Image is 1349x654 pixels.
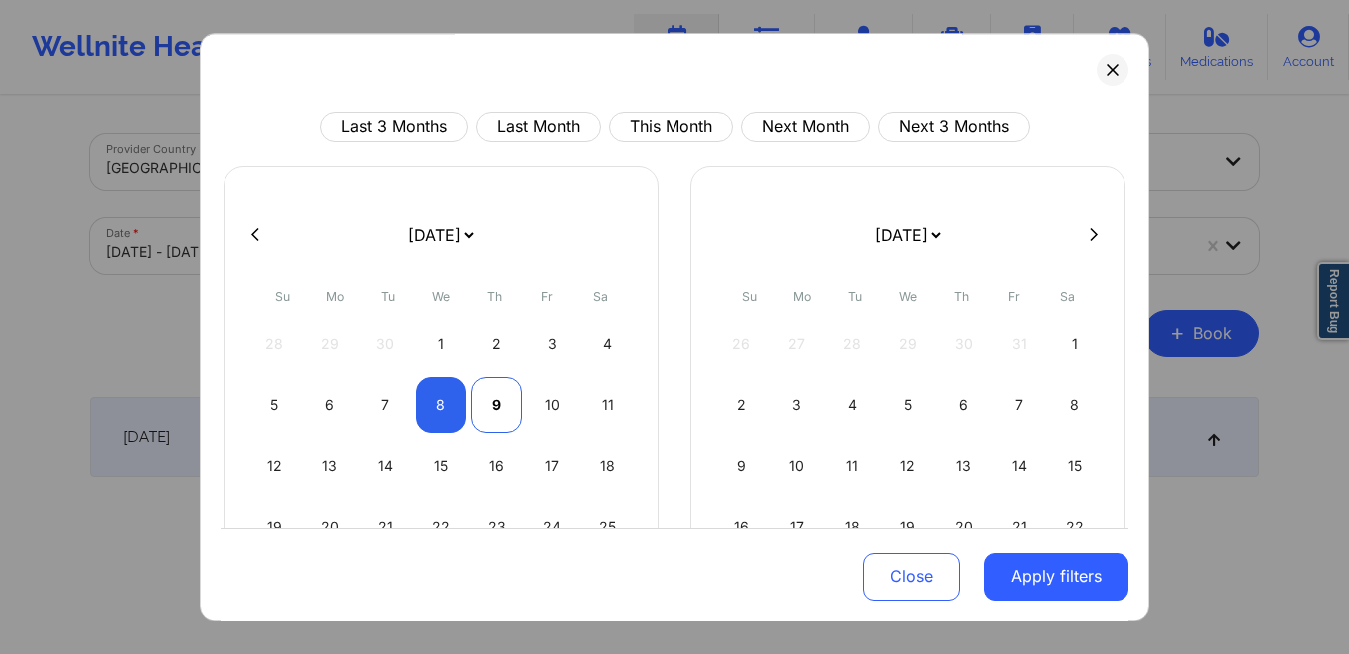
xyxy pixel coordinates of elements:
div: Wed Oct 08 2025 [416,377,467,433]
div: Sun Oct 05 2025 [249,377,300,433]
button: Last Month [476,112,601,142]
button: Next 3 Months [878,112,1030,142]
div: Tue Nov 11 2025 [827,438,878,494]
abbr: Sunday [275,289,290,304]
div: Mon Nov 03 2025 [772,377,823,433]
div: Wed Nov 12 2025 [883,438,934,494]
abbr: Saturday [1060,289,1075,304]
button: Last 3 Months [320,112,468,142]
abbr: Thursday [487,289,502,304]
abbr: Tuesday [848,289,862,304]
div: Sat Nov 01 2025 [1049,317,1100,372]
div: Thu Nov 20 2025 [938,499,989,555]
div: Sun Nov 16 2025 [716,499,767,555]
div: Tue Nov 04 2025 [827,377,878,433]
div: Mon Nov 17 2025 [772,499,823,555]
div: Sat Oct 18 2025 [582,438,633,494]
div: Sat Oct 04 2025 [582,317,633,372]
abbr: Monday [793,289,811,304]
div: Mon Oct 20 2025 [305,499,356,555]
button: Close [863,552,960,600]
div: Wed Oct 01 2025 [416,317,467,372]
abbr: Thursday [954,289,969,304]
div: Fri Oct 17 2025 [527,438,578,494]
div: Fri Nov 14 2025 [994,438,1045,494]
div: Sat Nov 22 2025 [1049,499,1100,555]
div: Mon Nov 10 2025 [772,438,823,494]
div: Fri Oct 24 2025 [527,499,578,555]
div: Thu Oct 02 2025 [471,317,522,372]
div: Sat Nov 08 2025 [1049,377,1100,433]
div: Tue Oct 21 2025 [360,499,411,555]
div: Sat Oct 11 2025 [582,377,633,433]
button: Next Month [741,112,870,142]
div: Tue Nov 18 2025 [827,499,878,555]
div: Sun Oct 19 2025 [249,499,300,555]
abbr: Friday [1008,289,1020,304]
div: Thu Nov 13 2025 [938,438,989,494]
div: Thu Oct 23 2025 [471,499,522,555]
abbr: Sunday [742,289,757,304]
button: Apply filters [984,552,1128,600]
abbr: Wednesday [899,289,917,304]
div: Fri Nov 07 2025 [994,377,1045,433]
div: Sun Oct 12 2025 [249,438,300,494]
div: Tue Oct 07 2025 [360,377,411,433]
div: Thu Oct 16 2025 [471,438,522,494]
abbr: Tuesday [381,289,395,304]
div: Wed Nov 05 2025 [883,377,934,433]
div: Wed Oct 15 2025 [416,438,467,494]
div: Fri Oct 03 2025 [527,317,578,372]
abbr: Saturday [593,289,608,304]
abbr: Monday [326,289,344,304]
div: Mon Oct 13 2025 [305,438,356,494]
abbr: Wednesday [432,289,450,304]
button: This Month [609,112,733,142]
div: Tue Oct 14 2025 [360,438,411,494]
div: Sun Nov 09 2025 [716,438,767,494]
div: Sun Nov 02 2025 [716,377,767,433]
div: Thu Nov 06 2025 [938,377,989,433]
div: Mon Oct 06 2025 [305,377,356,433]
div: Fri Oct 10 2025 [527,377,578,433]
div: Sat Nov 15 2025 [1049,438,1100,494]
div: Wed Nov 19 2025 [883,499,934,555]
div: Fri Nov 21 2025 [994,499,1045,555]
abbr: Friday [541,289,553,304]
div: Sat Oct 25 2025 [582,499,633,555]
div: Wed Oct 22 2025 [416,499,467,555]
div: Thu Oct 09 2025 [471,377,522,433]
